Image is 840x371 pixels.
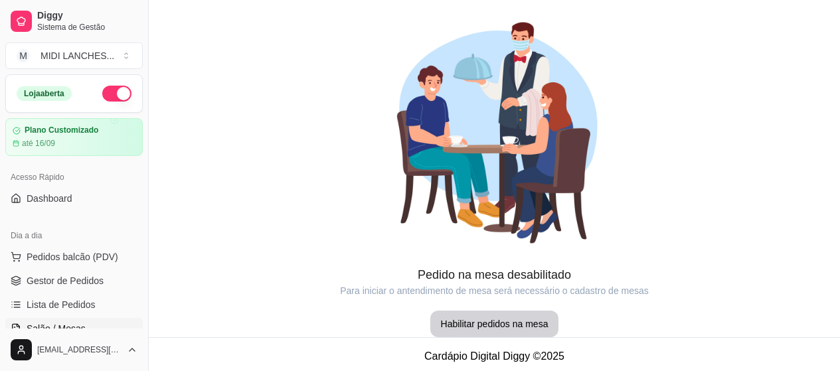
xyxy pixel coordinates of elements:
[102,86,131,102] button: Alterar Status
[5,270,143,291] a: Gestor de Pedidos
[37,22,137,33] span: Sistema de Gestão
[27,274,104,287] span: Gestor de Pedidos
[22,138,55,149] article: até 16/09
[37,344,122,355] span: [EMAIL_ADDRESS][DOMAIN_NAME]
[5,188,143,209] a: Dashboard
[5,5,143,37] a: DiggySistema de Gestão
[27,250,118,263] span: Pedidos balcão (PDV)
[430,311,559,337] button: Habilitar pedidos na mesa
[5,246,143,267] button: Pedidos balcão (PDV)
[5,118,143,156] a: Plano Customizadoaté 16/09
[149,265,840,284] article: Pedido na mesa desabilitado
[17,49,30,62] span: M
[5,334,143,366] button: [EMAIL_ADDRESS][DOMAIN_NAME]
[5,167,143,188] div: Acesso Rápido
[17,86,72,101] div: Loja aberta
[25,125,98,135] article: Plano Customizado
[5,318,143,339] a: Salão / Mesas
[37,10,137,22] span: Diggy
[5,42,143,69] button: Select a team
[27,192,72,205] span: Dashboard
[41,49,114,62] div: MIDI LANCHES ...
[149,284,840,297] article: Para iniciar o antendimento de mesa será necessário o cadastro de mesas
[27,322,86,335] span: Salão / Mesas
[5,225,143,246] div: Dia a dia
[27,298,96,311] span: Lista de Pedidos
[5,294,143,315] a: Lista de Pedidos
